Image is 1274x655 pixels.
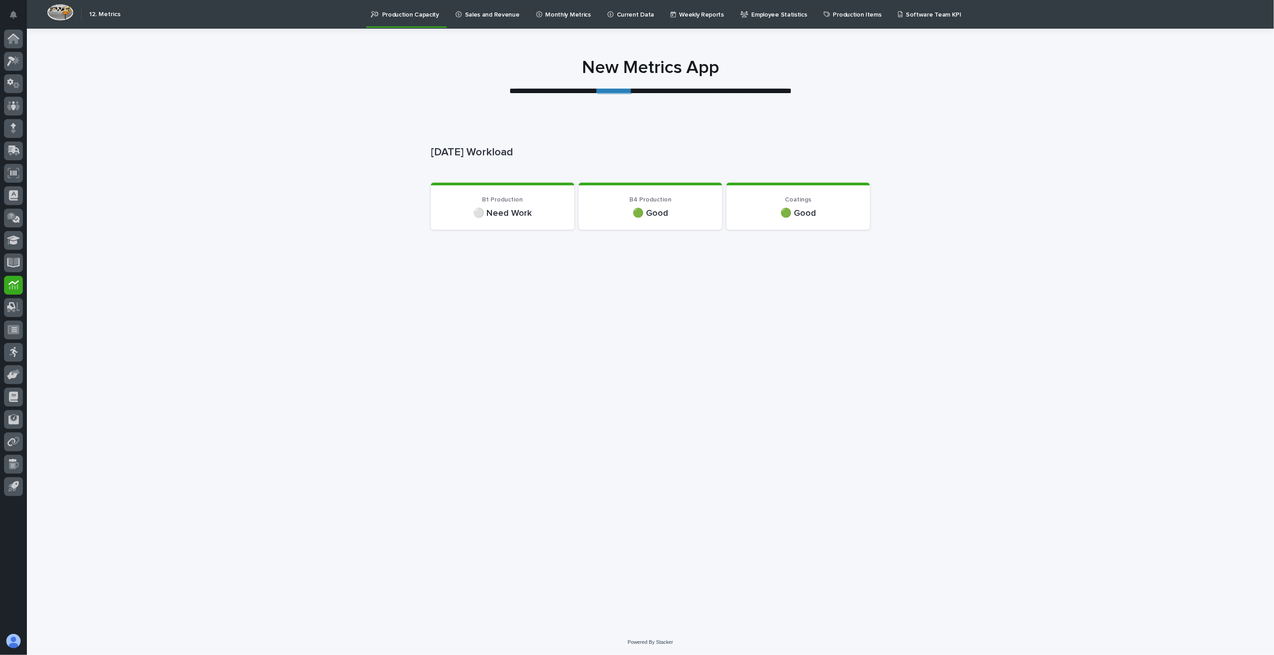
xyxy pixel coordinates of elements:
p: 🟢 Good [737,207,859,219]
span: Coatings [785,197,812,203]
h2: 12. Metrics [89,11,121,18]
h1: New Metrics App [431,57,870,78]
div: Notifications [11,11,23,25]
p: ⚪ Need Work [442,207,564,219]
p: [DATE] Workload [431,146,866,159]
span: B1 Production [482,197,523,203]
button: users-avatar [4,632,23,651]
img: Workspace Logo [47,4,73,21]
span: B4 Production [629,197,671,203]
a: Powered By Stacker [628,639,673,645]
p: 🟢 Good [590,207,711,219]
button: Notifications [4,5,23,24]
